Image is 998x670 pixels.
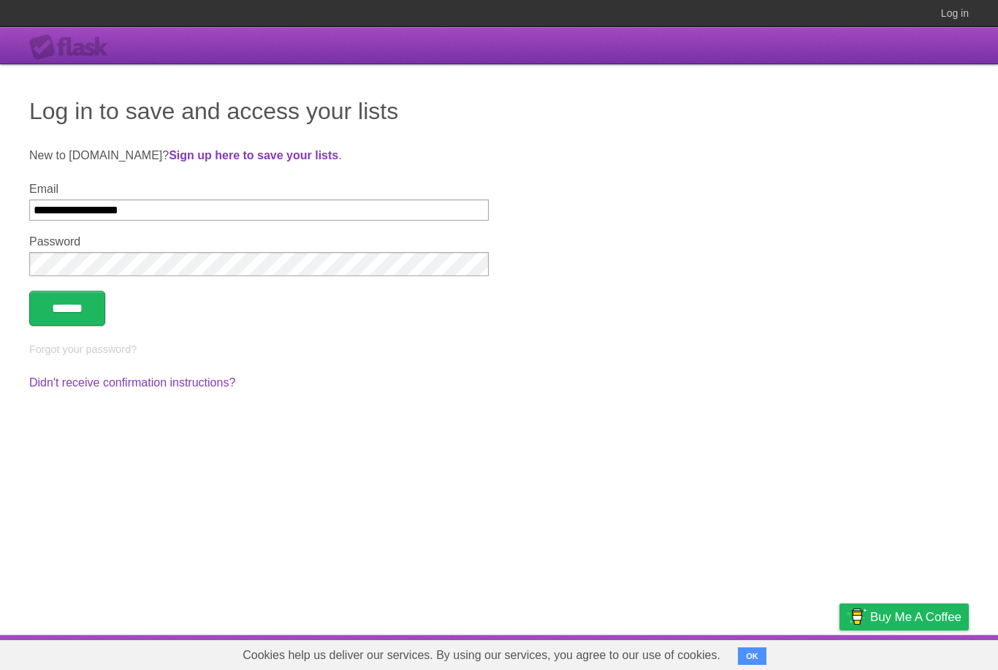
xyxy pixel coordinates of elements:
[820,639,858,666] a: Privacy
[29,343,137,355] a: Forgot your password?
[29,235,489,248] label: Password
[169,149,338,161] a: Sign up here to save your lists
[738,647,766,665] button: OK
[29,183,489,196] label: Email
[847,604,866,629] img: Buy me a coffee
[870,604,961,630] span: Buy me a coffee
[877,639,969,666] a: Suggest a feature
[839,604,969,631] a: Buy me a coffee
[645,639,676,666] a: About
[771,639,803,666] a: Terms
[228,641,735,670] span: Cookies help us deliver our services. By using our services, you agree to our use of cookies.
[29,147,969,164] p: New to [DOMAIN_NAME]? .
[29,94,969,129] h1: Log in to save and access your lists
[693,639,753,666] a: Developers
[29,34,117,61] div: Flask
[29,376,235,389] a: Didn't receive confirmation instructions?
